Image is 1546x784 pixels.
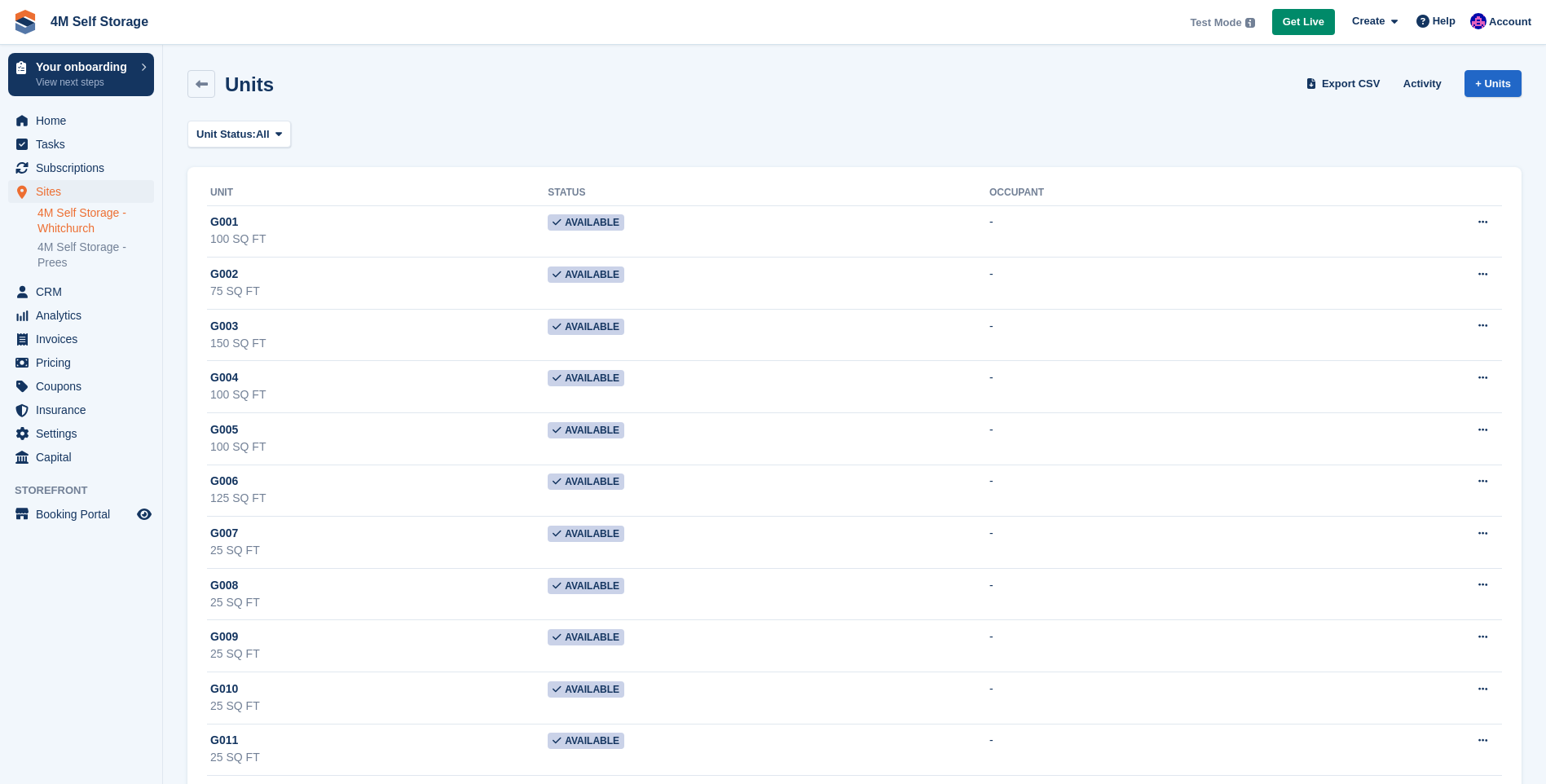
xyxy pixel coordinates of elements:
div: 125 SQ FT [210,490,548,507]
td: - [989,672,1305,725]
span: G008 [210,577,238,594]
a: Activity [1397,70,1448,97]
div: 25 SQ FT [210,542,548,559]
a: menu [8,280,154,303]
a: menu [8,109,154,132]
span: Settings [36,422,134,445]
a: Preview store [134,504,154,524]
a: + Units [1465,70,1522,97]
a: Get Live [1272,9,1335,36]
div: 100 SQ FT [210,231,548,248]
span: Available [548,422,624,438]
a: menu [8,351,154,374]
td: - [989,620,1305,672]
div: 25 SQ FT [210,749,548,766]
div: 25 SQ FT [210,698,548,715]
span: G004 [210,369,238,386]
img: stora-icon-8386f47178a22dfd0bd8f6a31ec36ba5ce8667c1dd55bd0f319d3a0aa187defe.svg [13,10,37,34]
span: Create [1352,13,1385,29]
span: Available [548,266,624,283]
span: Get Live [1283,14,1324,30]
span: Analytics [36,304,134,327]
th: Status [548,180,989,206]
div: 100 SQ FT [210,438,548,456]
div: 75 SQ FT [210,283,548,300]
span: Help [1433,13,1456,29]
p: View next steps [36,75,133,90]
td: - [989,724,1305,776]
a: menu [8,375,154,398]
a: menu [8,446,154,469]
th: Occupant [989,180,1305,206]
span: All [256,126,270,143]
p: Your onboarding [36,61,133,73]
a: 4M Self Storage - Whitchurch [37,205,154,236]
a: Export CSV [1303,70,1387,97]
td: - [989,205,1305,258]
span: Coupons [36,375,134,398]
a: menu [8,156,154,179]
td: - [989,258,1305,310]
a: menu [8,503,154,526]
span: Available [548,319,624,335]
span: Export CSV [1322,76,1381,92]
span: G009 [210,628,238,645]
a: menu [8,422,154,445]
td: - [989,465,1305,517]
span: Test Mode [1190,15,1241,31]
span: Available [548,526,624,542]
span: Unit Status: [196,126,256,143]
span: Tasks [36,133,134,156]
span: Available [548,578,624,594]
div: 25 SQ FT [210,645,548,663]
img: icon-info-grey-7440780725fd019a000dd9b08b2336e03edf1995a4989e88bcd33f0948082b44.svg [1245,18,1255,28]
span: Booking Portal [36,503,134,526]
span: G003 [210,318,238,335]
a: menu [8,328,154,350]
span: G010 [210,680,238,698]
span: Storefront [15,482,162,499]
span: Insurance [36,399,134,421]
td: - [989,309,1305,361]
span: Available [548,629,624,645]
a: menu [8,180,154,203]
td: - [989,517,1305,569]
span: Subscriptions [36,156,134,179]
span: Available [548,370,624,386]
span: G001 [210,214,238,231]
a: menu [8,133,154,156]
td: - [989,361,1305,413]
span: Home [36,109,134,132]
div: 25 SQ FT [210,594,548,611]
span: Sites [36,180,134,203]
h2: Units [225,73,274,95]
div: 100 SQ FT [210,386,548,403]
span: G006 [210,473,238,490]
a: menu [8,304,154,327]
th: Unit [207,180,548,206]
button: Unit Status: All [187,121,291,148]
img: Pete Clutton [1470,13,1487,29]
span: G005 [210,421,238,438]
a: 4M Self Storage - Prees [37,240,154,271]
a: 4M Self Storage [44,8,155,35]
span: G007 [210,525,238,542]
span: G002 [210,266,238,283]
a: menu [8,399,154,421]
td: - [989,413,1305,465]
a: Your onboarding View next steps [8,53,154,96]
span: Available [548,214,624,231]
span: Invoices [36,328,134,350]
span: G011 [210,732,238,749]
span: Pricing [36,351,134,374]
span: CRM [36,280,134,303]
td: - [989,568,1305,620]
span: Available [548,681,624,698]
span: Available [548,473,624,490]
span: Available [548,733,624,749]
span: Account [1489,14,1531,30]
div: 150 SQ FT [210,335,548,352]
span: Capital [36,446,134,469]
